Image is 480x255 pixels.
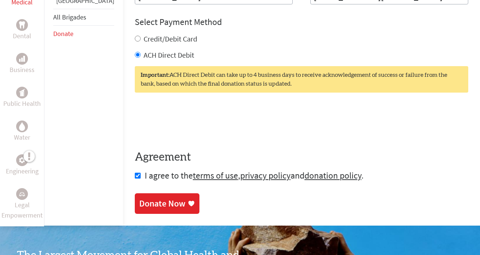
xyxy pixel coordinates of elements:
[19,157,25,163] img: Engineering
[16,53,28,65] div: Business
[53,29,73,38] a: Donate
[135,193,199,214] a: Donate Now
[6,154,39,176] a: EngineeringEngineering
[13,31,31,41] p: Dental
[240,170,290,181] a: privacy policy
[16,121,28,132] div: Water
[10,65,35,75] p: Business
[145,170,364,181] span: I agree to the , and .
[16,188,28,200] div: Legal Empowerment
[193,170,238,181] a: terms of use
[144,34,197,43] label: Credit/Debit Card
[14,121,30,143] a: WaterWater
[14,132,30,143] p: Water
[53,26,114,42] li: Donate
[10,53,35,75] a: BusinessBusiness
[53,9,114,26] li: All Brigades
[16,87,28,98] div: Public Health
[6,166,39,176] p: Engineering
[1,200,43,220] p: Legal Empowerment
[304,170,361,181] a: donation policy
[144,50,194,60] label: ACH Direct Debit
[19,56,25,62] img: Business
[19,89,25,96] img: Public Health
[135,16,468,28] h4: Select Payment Method
[19,122,25,131] img: Water
[135,107,246,136] iframe: reCAPTCHA
[13,19,31,41] a: DentalDental
[16,19,28,31] div: Dental
[3,98,41,109] p: Public Health
[53,13,86,21] a: All Brigades
[135,151,468,164] h4: Agreement
[3,87,41,109] a: Public HealthPublic Health
[16,154,28,166] div: Engineering
[141,72,169,78] strong: Important:
[19,192,25,196] img: Legal Empowerment
[139,198,185,209] div: Donate Now
[135,66,468,93] div: ACH Direct Debit can take up to 4 business days to receive acknowledgement of success or failure ...
[1,188,43,220] a: Legal EmpowermentLegal Empowerment
[19,22,25,29] img: Dental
